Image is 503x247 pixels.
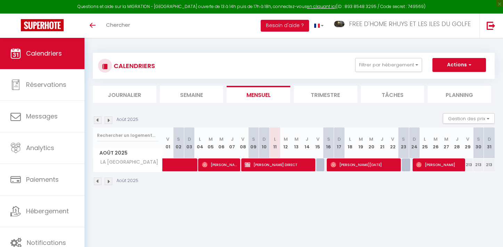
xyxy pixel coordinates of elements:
[302,127,313,158] th: 14
[177,136,180,142] abbr: S
[166,136,169,142] abbr: V
[420,127,430,158] th: 25
[93,86,156,103] li: Journalier
[441,127,452,158] th: 27
[241,136,244,142] abbr: V
[294,136,299,142] abbr: M
[361,86,424,103] li: Tâches
[160,86,224,103] li: Semaine
[261,20,309,32] button: Besoin d'aide ?
[237,127,248,158] th: 08
[202,158,238,171] span: [PERSON_NAME]
[26,207,69,215] span: Hébergement
[291,127,302,158] th: 13
[484,158,495,171] div: 213
[199,136,201,142] abbr: L
[329,14,479,38] a: ... FREE D'HOME RHUYS ET LES ILES DU GOLFE
[294,86,357,103] li: Trimestre
[349,19,471,28] span: FREE D'HOME RHUYS ET LES ILES DU GOLFE
[424,136,426,142] abbr: L
[116,116,138,123] p: Août 2025
[334,127,345,158] th: 17
[306,136,308,142] abbr: J
[430,127,441,158] th: 26
[391,136,394,142] abbr: V
[377,127,388,158] th: 21
[227,127,237,158] th: 07
[284,136,288,142] abbr: M
[433,136,438,142] abbr: M
[216,127,227,158] th: 06
[173,127,184,158] th: 02
[488,136,491,142] abbr: D
[26,80,66,89] span: Réservations
[349,136,351,142] abbr: L
[280,127,291,158] th: 12
[101,14,135,38] a: Chercher
[94,158,160,166] span: LA [GEOGRAPHIC_DATA]
[219,136,224,142] abbr: M
[231,136,234,142] abbr: J
[274,136,276,142] abbr: L
[307,3,336,9] a: en cliquant ici
[443,113,495,124] button: Gestion des prix
[26,175,59,184] span: Paiements
[473,127,484,158] th: 30
[112,58,155,74] h3: CALENDRIERS
[327,136,330,142] abbr: S
[452,127,462,158] th: 28
[248,127,259,158] th: 09
[259,127,270,158] th: 10
[344,127,355,158] th: 18
[334,21,344,27] img: ...
[413,136,416,142] abbr: D
[163,127,173,158] th: 01
[252,136,255,142] abbr: S
[477,136,480,142] abbr: S
[93,148,162,158] span: Août 2025
[444,136,448,142] abbr: M
[388,127,398,158] th: 22
[456,136,459,142] abbr: J
[402,136,405,142] abbr: S
[316,136,319,142] abbr: V
[331,158,399,171] span: [PERSON_NAME][DATE]
[359,136,363,142] abbr: M
[195,127,205,158] th: 04
[355,58,422,72] button: Filtrer par hébergement
[428,86,491,103] li: Planning
[432,58,486,72] button: Actions
[184,127,195,158] th: 03
[205,127,216,158] th: 05
[270,127,281,158] th: 11
[366,127,377,158] th: 20
[487,21,495,30] img: logout
[209,136,213,142] abbr: M
[26,143,54,152] span: Analytics
[26,49,62,58] span: Calendriers
[369,136,373,142] abbr: M
[227,86,290,103] li: Mensuel
[21,19,64,31] img: Super Booking
[381,136,383,142] abbr: J
[462,158,473,171] div: 213
[416,158,463,171] span: [PERSON_NAME]
[409,127,420,158] th: 24
[188,136,191,142] abbr: D
[323,127,334,158] th: 16
[338,136,341,142] abbr: D
[313,127,323,158] th: 15
[462,127,473,158] th: 29
[398,127,409,158] th: 23
[116,178,138,184] p: Août 2025
[484,127,495,158] th: 31
[26,112,58,121] span: Messages
[106,21,130,28] span: Chercher
[27,238,66,247] span: Notifications
[355,127,366,158] th: 19
[97,129,159,142] input: Rechercher un logement...
[473,158,484,171] div: 213
[262,136,266,142] abbr: D
[466,136,469,142] abbr: V
[245,158,313,171] span: [PERSON_NAME] DIRECT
